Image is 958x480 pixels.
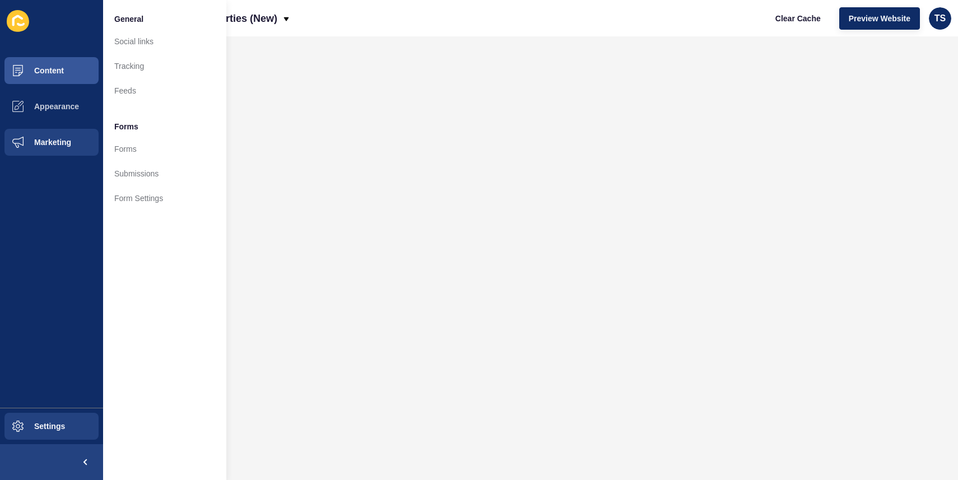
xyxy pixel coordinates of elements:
a: Social links [103,29,226,54]
span: Preview Website [849,13,910,24]
a: Forms [103,137,226,161]
button: Clear Cache [766,7,830,30]
a: Tracking [103,54,226,78]
a: Feeds [103,78,226,103]
span: Clear Cache [775,13,821,24]
span: TS [934,13,946,24]
a: Submissions [103,161,226,186]
button: Preview Website [839,7,920,30]
span: Forms [114,121,138,132]
a: Form Settings [103,186,226,211]
span: General [114,13,143,25]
